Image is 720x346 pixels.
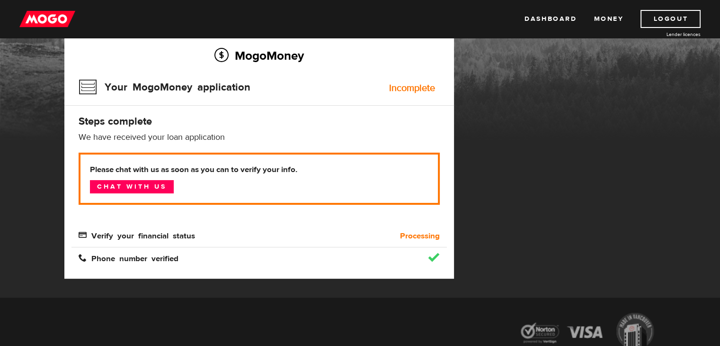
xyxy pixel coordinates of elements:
[79,75,250,100] h3: Your MogoMoney application
[531,126,720,346] iframe: LiveChat chat widget
[79,231,195,239] span: Verify your financial status
[19,10,75,28] img: mogo_logo-11ee424be714fa7cbb0f0f49df9e16ec.png
[79,46,440,65] h2: MogoMoney
[400,230,440,242] b: Processing
[640,10,701,28] a: Logout
[79,115,440,128] h4: Steps complete
[389,83,435,93] div: Incomplete
[524,10,577,28] a: Dashboard
[79,254,178,262] span: Phone number verified
[630,31,701,38] a: Lender licences
[594,10,623,28] a: Money
[90,180,174,193] a: Chat with us
[79,132,440,143] p: We have received your loan application
[90,164,428,175] b: Please chat with us as soon as you can to verify your info.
